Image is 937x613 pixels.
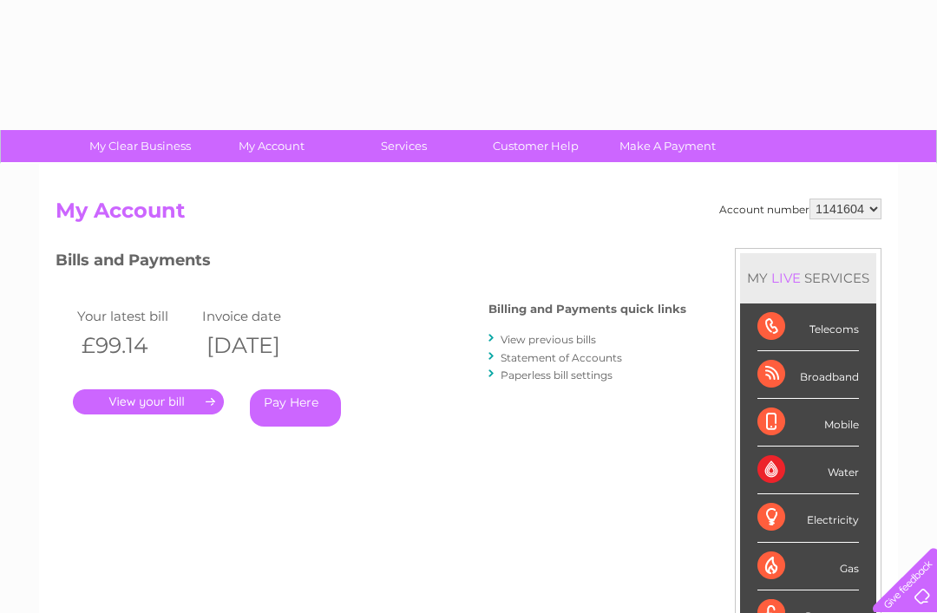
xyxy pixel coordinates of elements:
[596,130,739,162] a: Make A Payment
[757,494,859,542] div: Electricity
[200,130,344,162] a: My Account
[73,328,198,363] th: £99.14
[250,389,341,427] a: Pay Here
[501,351,622,364] a: Statement of Accounts
[768,270,804,286] div: LIVE
[73,389,224,414] a: .
[757,399,859,447] div: Mobile
[757,303,859,351] div: Telecoms
[488,303,686,316] h4: Billing and Payments quick links
[757,351,859,399] div: Broadband
[757,447,859,494] div: Water
[198,328,323,363] th: [DATE]
[56,248,686,278] h3: Bills and Payments
[198,304,323,328] td: Invoice date
[69,130,212,162] a: My Clear Business
[464,130,607,162] a: Customer Help
[501,333,596,346] a: View previous bills
[719,199,881,219] div: Account number
[501,368,613,381] a: Paperless bill settings
[332,130,475,162] a: Services
[757,543,859,590] div: Gas
[740,253,876,303] div: MY SERVICES
[73,304,198,328] td: Your latest bill
[56,199,881,232] h2: My Account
